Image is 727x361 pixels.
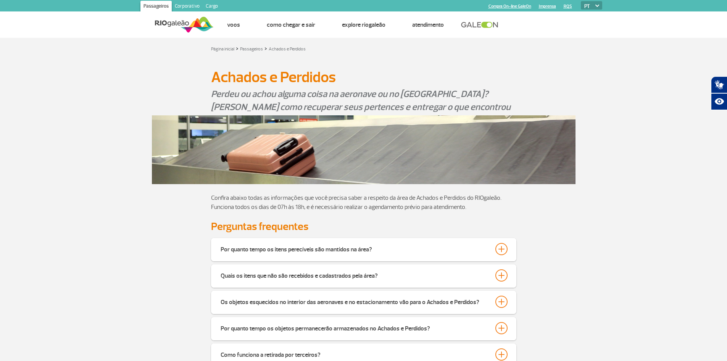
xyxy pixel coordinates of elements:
a: Voos [227,21,240,29]
a: Achados e Perdidos [269,46,306,52]
a: Imprensa [539,4,556,9]
a: > [264,44,267,53]
p: Perdeu ou achou alguma coisa na aeronave ou no [GEOGRAPHIC_DATA]? [PERSON_NAME] como recuperar se... [211,87,516,113]
a: RQS [564,4,572,9]
a: Passageiros [140,1,172,13]
a: Atendimento [412,21,444,29]
h3: Perguntas frequentes [211,221,516,232]
div: Plugin de acessibilidade da Hand Talk. [711,76,727,110]
button: Por quanto tempo os objetos permanecerão armazenados no Achados e Perdidos? [220,322,507,335]
button: Quais os itens que não são recebidos e cadastrados pela área? [220,269,507,282]
div: Como funciona a retirada por terceiros? [221,348,321,359]
a: Explore RIOgaleão [342,21,385,29]
a: Como chegar e sair [267,21,315,29]
button: Por quanto tempo os itens perecíveis são mantidos na área? [220,243,507,256]
a: Cargo [203,1,221,13]
button: Abrir tradutor de língua de sinais. [711,76,727,93]
div: Por quanto tempo os itens perecíveis são mantidos na área? [221,243,372,254]
div: Quais os itens que não são recebidos e cadastrados pela área? [221,269,378,280]
button: Como funciona a retirada por terceiros? [220,348,507,361]
button: Os objetos esquecidos no interior das aeronaves e no estacionamento vão para o Achados e Perdidos? [220,295,507,308]
div: Os objetos esquecidos no interior das aeronaves e no estacionamento vão para o Achados e Perdidos? [221,296,479,306]
a: Página inicial [211,46,234,52]
a: Passageiros [240,46,263,52]
a: Compra On-line GaleOn [488,4,531,9]
a: > [236,44,239,53]
p: Confira abaixo todas as informações que você precisa saber a respeito da área de Achados e Perdid... [211,193,516,212]
div: Por quanto tempo os objetos permanecerão armazenados no Achados e Perdidos? [221,322,430,333]
a: Corporativo [172,1,203,13]
button: Abrir recursos assistivos. [711,93,727,110]
h1: Achados e Perdidos [211,71,516,84]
